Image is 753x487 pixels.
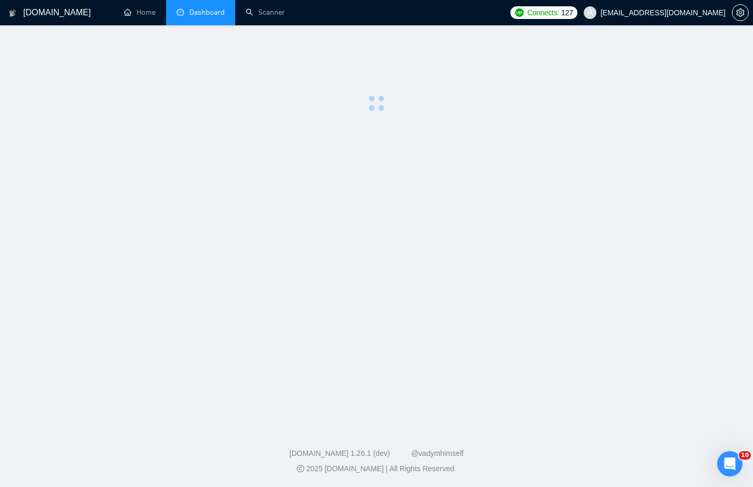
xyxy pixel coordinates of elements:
[177,8,184,16] span: dashboard
[586,9,594,16] span: user
[561,7,573,18] span: 127
[289,449,390,457] a: [DOMAIN_NAME] 1.26.1 (dev)
[411,449,464,457] a: @vadymhimself
[732,4,749,21] button: setting
[515,8,524,17] img: upwork-logo.png
[732,8,748,17] span: setting
[246,8,285,17] a: searchScanner
[8,463,745,474] div: 2025 [DOMAIN_NAME] | All Rights Reserved.
[717,451,742,476] iframe: Intercom live chat
[124,8,156,17] a: homeHome
[297,465,304,472] span: copyright
[732,8,749,17] a: setting
[527,7,559,18] span: Connects:
[739,451,751,460] span: 10
[9,5,16,22] img: logo
[189,8,225,17] span: Dashboard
